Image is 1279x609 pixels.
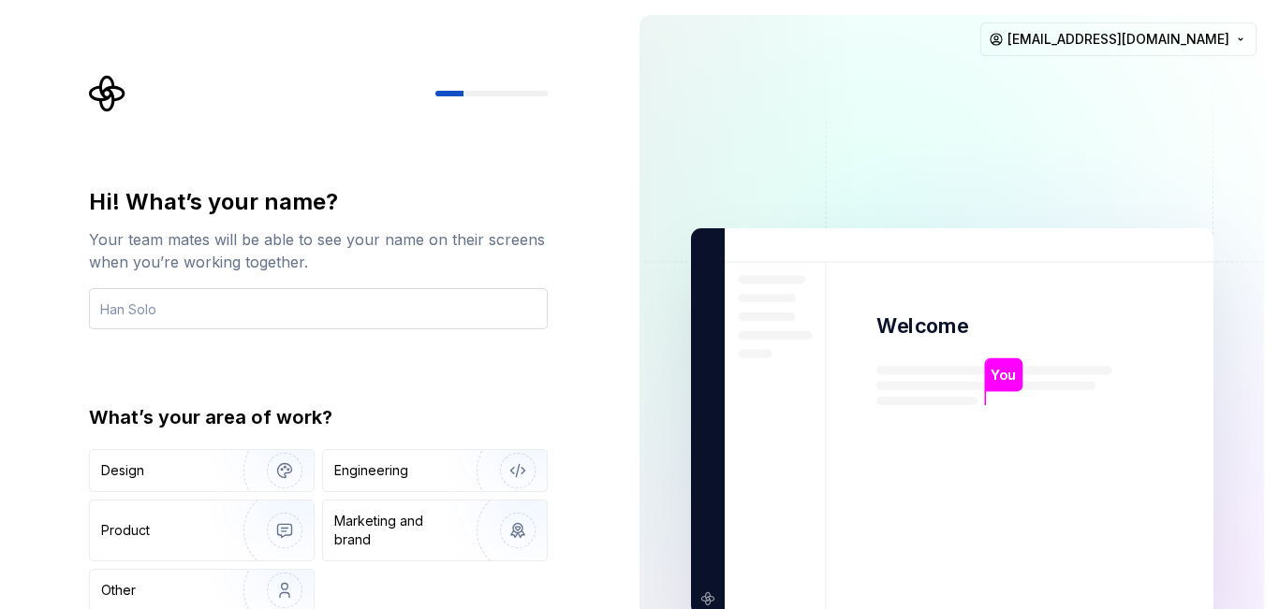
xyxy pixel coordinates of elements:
div: Engineering [334,461,408,480]
button: [EMAIL_ADDRESS][DOMAIN_NAME] [980,22,1257,56]
input: Han Solo [89,288,548,329]
svg: Supernova Logo [89,75,126,112]
div: What’s your area of work? [89,404,548,430]
div: Marketing and brand [334,512,461,549]
div: Hi! What’s your name? [89,187,548,217]
p: You [991,365,1016,385]
div: Design [101,461,144,480]
div: Your team mates will be able to see your name on their screens when you’re working together. [89,228,548,273]
div: Product [101,521,150,540]
p: Welcome [876,312,968,340]
div: Other [101,581,136,600]
span: [EMAIL_ADDRESS][DOMAIN_NAME] [1007,30,1229,49]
